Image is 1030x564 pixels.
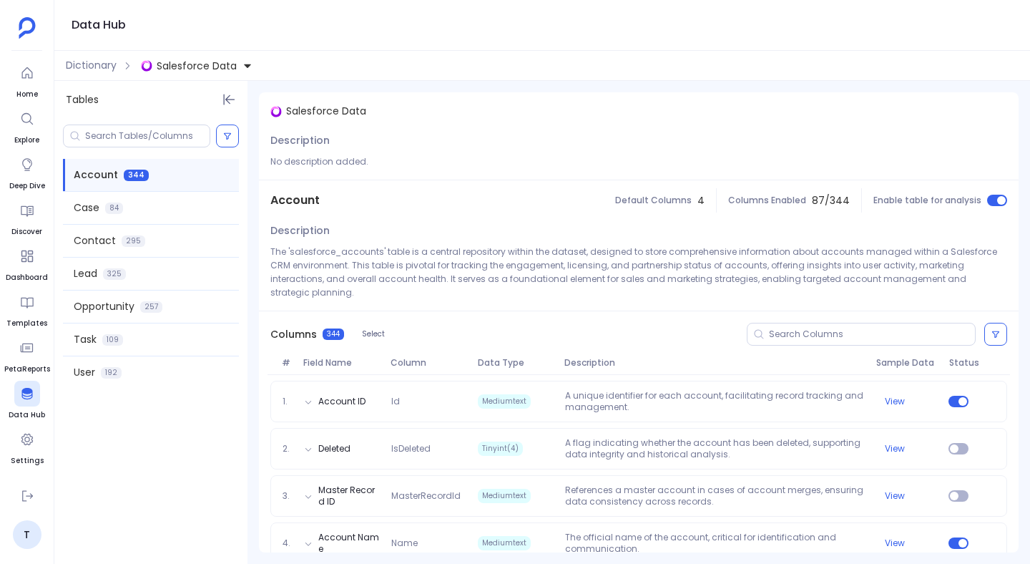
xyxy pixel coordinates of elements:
button: View [885,443,905,454]
button: Hide Tables [219,89,239,110]
span: 257 [140,301,162,313]
span: 295 [122,235,145,247]
span: 84 [105,203,123,214]
button: View [885,538,905,549]
span: Opportunity [74,299,134,314]
img: singlestore.svg [141,60,152,72]
input: Search Columns [769,329,975,340]
a: Explore [14,106,40,146]
span: Deep Dive [9,180,45,192]
span: User [74,365,95,380]
div: Tables [54,81,247,119]
span: MasterRecordId [386,490,472,502]
button: Salesforce Data [138,54,255,77]
img: petavue logo [19,17,36,39]
span: Id [386,396,472,407]
span: Templates [6,318,47,329]
span: Mediumtext [478,489,531,503]
span: Description [559,357,870,369]
h1: Data Hub [72,15,126,35]
span: Data Hub [9,409,45,421]
p: References a master account in cases of account merges, ensuring data consistency across records. [559,485,870,507]
p: A flag indicating whether the account has been deleted, supporting data integrity and historical ... [559,437,870,460]
span: 344 [323,329,344,340]
a: T [13,520,41,549]
span: 3. [277,490,298,502]
span: 4 [697,193,705,208]
span: Default Columns [615,195,692,206]
span: Dictionary [66,58,117,73]
p: No description added. [270,155,1007,168]
span: Dashboard [6,272,48,283]
a: Dashboard [6,243,48,283]
span: Account [74,167,118,183]
span: 109 [102,334,123,346]
span: Enable table for analysis [873,195,981,206]
img: singlestore.svg [270,106,282,117]
span: Mediumtext [478,536,531,550]
a: PetaReports [4,335,50,375]
a: Settings [11,427,44,467]
span: Sample Data [870,357,943,369]
span: Tinyint(4) [478,442,523,456]
button: Master Record ID [318,485,379,507]
button: Deleted [318,443,350,454]
span: Salesforce Data [286,104,366,119]
span: Field Name [298,357,385,369]
a: Data Hub [9,381,45,421]
span: Description [270,223,330,238]
span: Status [943,357,973,369]
span: Description [270,133,330,148]
span: Home [14,89,40,100]
span: Task [74,332,97,347]
span: 192 [101,367,122,379]
a: Deep Dive [9,152,45,192]
span: Salesforce Data [157,59,237,73]
a: Templates [6,289,47,329]
button: Account Name [318,532,379,555]
span: Settings [11,455,44,467]
span: Name [386,538,472,549]
a: Home [14,60,40,100]
span: 2. [277,443,298,454]
span: Lead [74,266,97,281]
input: Search Tables/Columns [85,130,210,142]
span: Data Type [472,357,559,369]
a: Discover [11,198,42,238]
p: The official name of the account, critical for identification and communication. [559,532,870,555]
p: The 'salesforce_accounts' table is a central repository within the dataset, designed to store com... [270,245,1007,299]
span: 4. [277,538,298,549]
span: Account [270,192,320,209]
span: Case [74,200,99,215]
span: 325 [103,268,126,280]
span: 1. [277,396,298,407]
span: Discover [11,226,42,238]
span: 87 / 344 [812,193,850,208]
span: # [276,357,298,369]
p: A unique identifier for each account, facilitating record tracking and management. [559,390,870,413]
button: View [885,396,905,407]
span: Explore [14,135,40,146]
button: Select [353,325,394,344]
span: Mediumtext [478,394,531,409]
span: PetaReports [4,364,50,375]
span: Column [385,357,472,369]
span: Contact [74,233,116,248]
span: Columns [270,327,317,342]
button: Account ID [318,396,366,407]
span: Columns Enabled [728,195,806,206]
span: IsDeleted [386,443,472,454]
button: View [885,490,905,502]
span: 344 [124,170,149,181]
